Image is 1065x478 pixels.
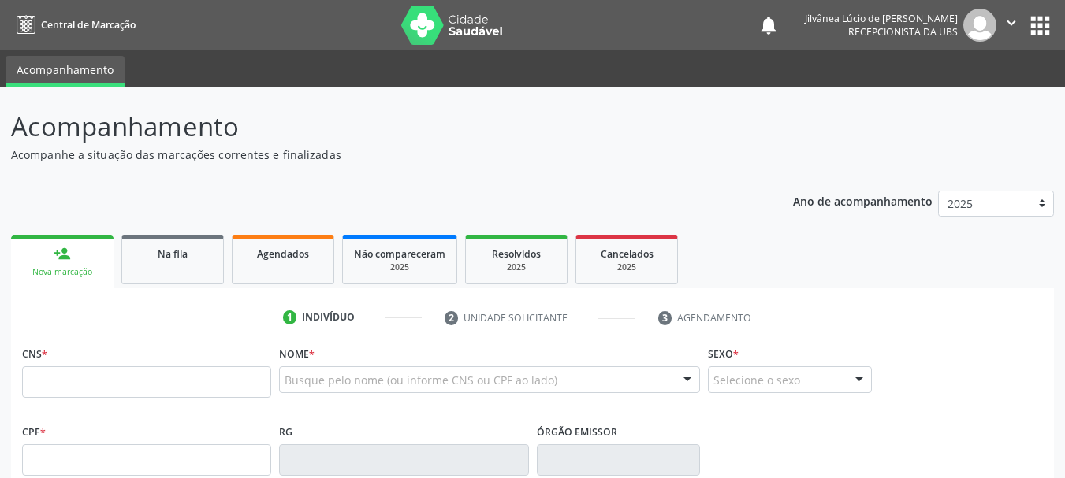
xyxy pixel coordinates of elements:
[713,372,800,388] span: Selecione o sexo
[537,420,617,444] label: Órgão emissor
[41,18,136,31] span: Central de Marcação
[1026,12,1054,39] button: apps
[848,25,958,39] span: Recepcionista da UBS
[279,342,315,366] label: Nome
[354,261,445,273] div: 2025
[793,191,933,210] p: Ano de acompanhamento
[257,247,309,261] span: Agendados
[22,266,102,278] div: Nova marcação
[805,12,958,25] div: Jilvânea Lúcio de [PERSON_NAME]
[279,420,292,444] label: RG
[601,247,654,261] span: Cancelados
[1003,14,1020,31] i: 
[11,146,741,163] p: Acompanhe a situação das marcações correntes e finalizadas
[302,310,355,324] div: Indivíduo
[587,261,666,273] div: 2025
[22,342,47,366] label: CNS
[11,107,741,146] p: Acompanhamento
[492,247,541,261] span: Resolvidos
[285,372,557,388] span: Busque pelo nome (ou informe CNS ou CPF ao lado)
[758,14,780,36] button: notifications
[963,9,996,42] img: img
[11,12,136,38] a: Central de Marcação
[158,247,188,261] span: Na fila
[283,310,297,324] div: 1
[708,342,739,366] label: Sexo
[477,261,556,273] div: 2025
[54,245,71,262] div: person_add
[996,9,1026,42] button: 
[6,56,125,87] a: Acompanhamento
[354,247,445,261] span: Não compareceram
